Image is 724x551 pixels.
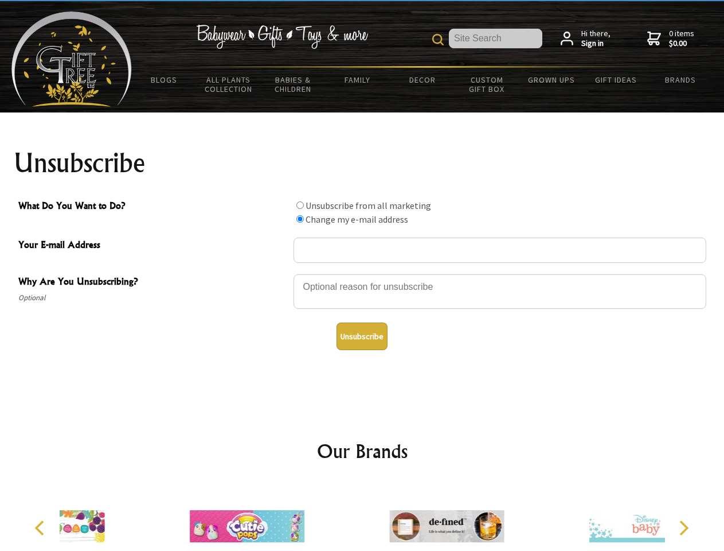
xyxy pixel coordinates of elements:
[671,515,696,541] button: Next
[293,274,706,309] textarea: Why Are You Unsubscribing?
[584,68,648,92] a: Gift Ideas
[561,29,610,49] a: Hi there,Sign in
[432,34,444,45] img: product search
[581,38,610,49] strong: Sign in
[132,68,197,92] a: BLOGS
[669,28,694,49] span: 0 items
[196,25,368,49] img: Babywear - Gifts - Toys & more
[14,149,711,177] h1: Unsubscribe
[293,238,706,263] input: Your E-mail Address
[18,291,288,305] span: Optional
[581,29,610,49] span: Hi there,
[449,29,542,48] input: Site Search
[519,68,584,92] a: Grown Ups
[390,68,455,92] a: Decor
[296,201,304,209] input: What Do You Want to Do?
[648,68,713,92] a: Brands
[647,29,694,49] a: 0 items$0.00
[669,38,694,49] strong: $0.00
[296,215,304,223] input: What Do You Want to Do?
[18,274,288,291] span: Why Are You Unsubscribing?
[23,437,702,465] h2: Our Brands
[11,11,132,107] img: Babyware - Gifts - Toys and more...
[261,68,326,101] a: Babies & Children
[18,199,288,215] span: What Do You Want to Do?
[29,515,54,541] button: Previous
[455,68,519,101] a: Custom Gift Box
[336,323,388,350] button: Unsubscribe
[306,200,431,211] label: Unsubscribe from all marketing
[18,238,288,254] span: Your E-mail Address
[326,68,390,92] a: Family
[197,68,261,101] a: All Plants Collection
[306,214,408,225] label: Change my e-mail address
